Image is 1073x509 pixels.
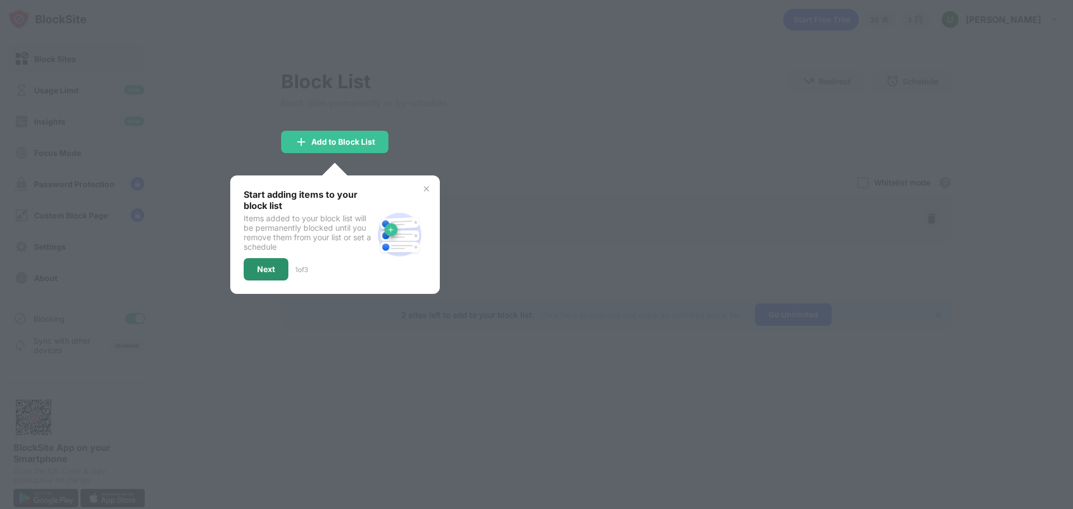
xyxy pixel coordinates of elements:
div: Items added to your block list will be permanently blocked until you remove them from your list o... [244,213,373,251]
div: 1 of 3 [295,265,308,274]
div: Next [257,265,275,274]
img: x-button.svg [422,184,431,193]
div: Start adding items to your block list [244,189,373,211]
div: Add to Block List [311,137,375,146]
img: block-site.svg [373,208,426,261]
